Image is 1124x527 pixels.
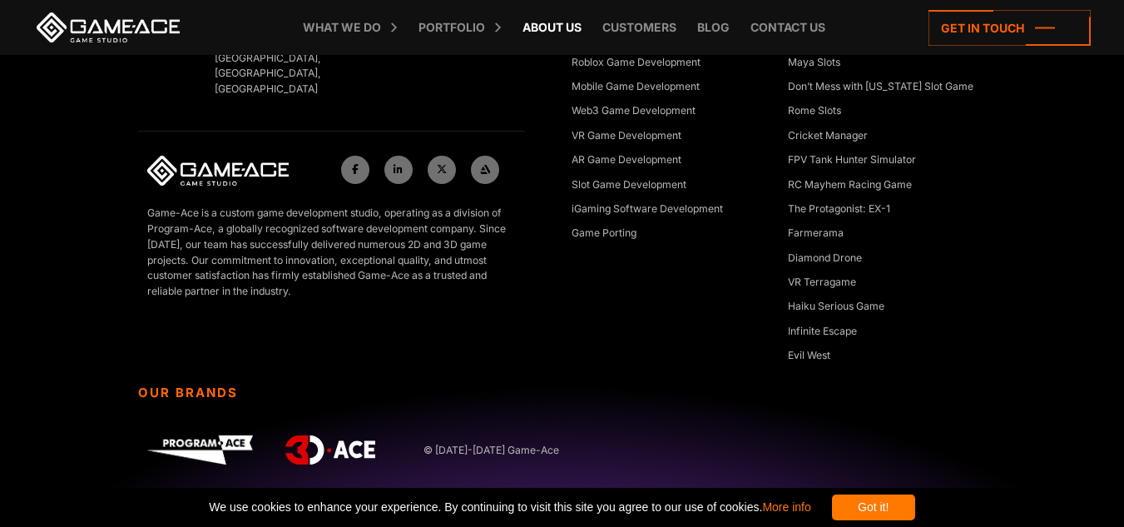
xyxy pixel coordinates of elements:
a: VR Terragame [788,275,856,291]
a: Don’t Mess with [US_STATE] Slot Game [788,79,973,96]
a: More info [762,500,810,514]
strong: Our Brands [138,385,552,401]
span: © [DATE]-[DATE] Game-Ace [423,443,543,459]
a: VR Game Development [572,128,681,145]
img: 3D-Ace [285,435,375,465]
a: Infinite Escape [788,324,857,341]
a: Web3 Game Development [572,103,696,120]
a: Roblox Game Development [572,55,701,72]
a: FPV Tank Hunter Simulator [788,152,916,169]
a: Haiku Serious Game [788,299,884,316]
a: AR Game Development [572,152,681,169]
a: The Protagonist: EX-1 [788,201,890,218]
a: Rome Slots [788,103,841,120]
div: Got it! [832,495,915,520]
span: We use cookies to enhance your experience. By continuing to visit this site you agree to our use ... [209,495,810,520]
p: Game-Ace is a custom game development studio, operating as a division of Program-Ace, a globally ... [147,206,515,300]
a: Farmerama [788,226,844,242]
a: iGaming Software Development [572,201,723,218]
img: Game-Ace Logo [147,156,289,186]
a: Evil West [788,348,830,365]
a: Game Porting [572,226,636,242]
a: Cricket Manager [788,128,868,145]
img: Program-Ace [147,435,253,465]
a: Get in touch [928,10,1091,46]
a: Maya Slots [788,55,840,72]
a: Slot Game Development [572,177,686,194]
a: Mobile Game Development [572,79,700,96]
a: RC Mayhem Racing Game [788,177,912,194]
a: Diamond Drone [788,251,862,267]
